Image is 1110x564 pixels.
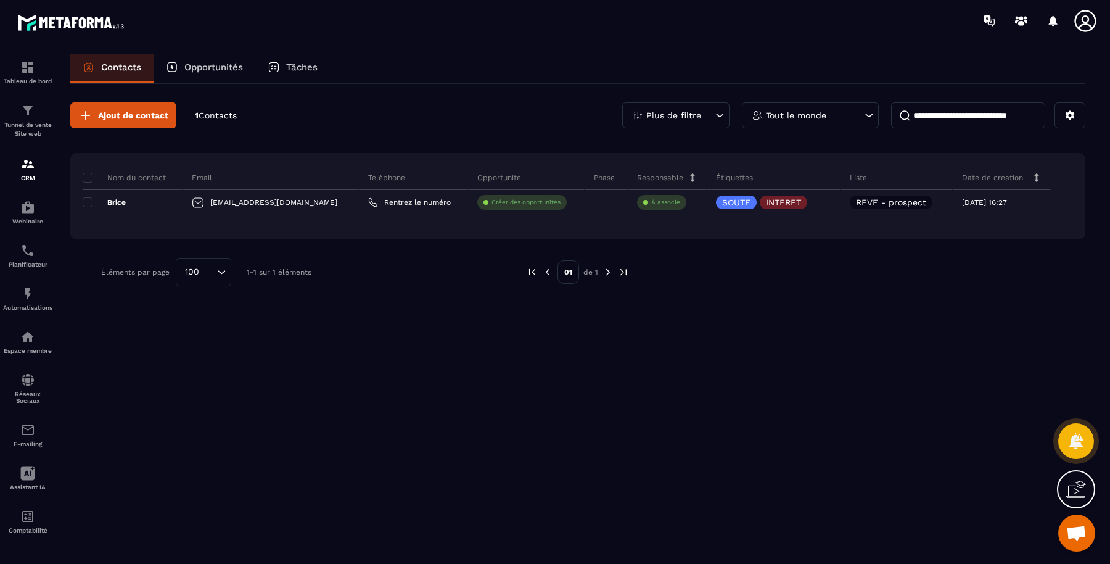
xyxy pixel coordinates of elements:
[3,234,52,277] a: schedulerschedulerPlanificateur
[583,267,598,277] p: de 1
[3,527,52,534] p: Comptabilité
[3,304,52,311] p: Automatisations
[20,60,35,75] img: formation
[98,109,168,122] span: Ajout de contact
[962,173,1023,183] p: Date de création
[20,103,35,118] img: formation
[646,111,701,120] p: Plus de filtre
[3,121,52,138] p: Tunnel de vente Site web
[477,173,521,183] p: Opportunité
[286,62,318,73] p: Tâches
[651,198,680,207] p: À associe
[3,484,52,491] p: Assistant IA
[594,173,615,183] p: Phase
[184,62,243,73] p: Opportunités
[199,110,237,120] span: Contacts
[3,94,52,147] a: formationformationTunnel de vente Site web
[3,218,52,225] p: Webinaire
[20,330,35,344] img: automations
[3,147,52,191] a: formationformationCRM
[618,267,629,278] img: next
[766,111,826,120] p: Tout le monde
[716,173,753,183] p: Étiquettes
[192,173,212,183] p: Email
[3,441,52,447] p: E-mailing
[176,258,231,286] div: Search for option
[20,286,35,301] img: automations
[20,157,35,172] img: formation
[20,243,35,258] img: scheduler
[722,198,750,207] p: SOUTE
[154,54,255,83] a: Opportunités
[20,423,35,438] img: email
[602,267,614,278] img: next
[1058,515,1095,552] div: Ouvrir le chat
[3,457,52,500] a: Assistant IA
[3,413,52,457] a: emailemailE-mailing
[83,197,126,207] p: Brice
[766,198,801,207] p: INTERET
[181,265,203,279] span: 100
[70,102,176,128] button: Ajout de contact
[368,173,405,183] p: Téléphone
[3,78,52,85] p: Tableau de bord
[3,277,52,320] a: automationsautomationsAutomatisations
[3,391,52,404] p: Réseaux Sociaux
[3,320,52,363] a: automationsautomationsEspace membre
[101,268,170,276] p: Éléments par page
[101,62,141,73] p: Contacts
[83,173,166,183] p: Nom du contact
[557,260,579,284] p: 01
[3,51,52,94] a: formationformationTableau de bord
[527,267,538,278] img: prev
[962,198,1007,207] p: [DATE] 16:27
[850,173,867,183] p: Liste
[20,373,35,388] img: social-network
[255,54,330,83] a: Tâches
[70,54,154,83] a: Contacts
[195,110,237,122] p: 1
[20,509,35,524] img: accountant
[203,265,214,279] input: Search for option
[3,363,52,413] a: social-networksocial-networkRéseaux Sociaux
[3,191,52,234] a: automationsautomationsWebinaire
[247,268,311,276] p: 1-1 sur 1 éléments
[542,267,553,278] img: prev
[20,200,35,215] img: automations
[856,198,926,207] p: REVE - prospect
[3,500,52,543] a: accountantaccountantComptabilité
[491,198,561,207] p: Créer des opportunités
[3,261,52,268] p: Planificateur
[3,347,52,354] p: Espace membre
[637,173,683,183] p: Responsable
[17,11,128,34] img: logo
[3,175,52,181] p: CRM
